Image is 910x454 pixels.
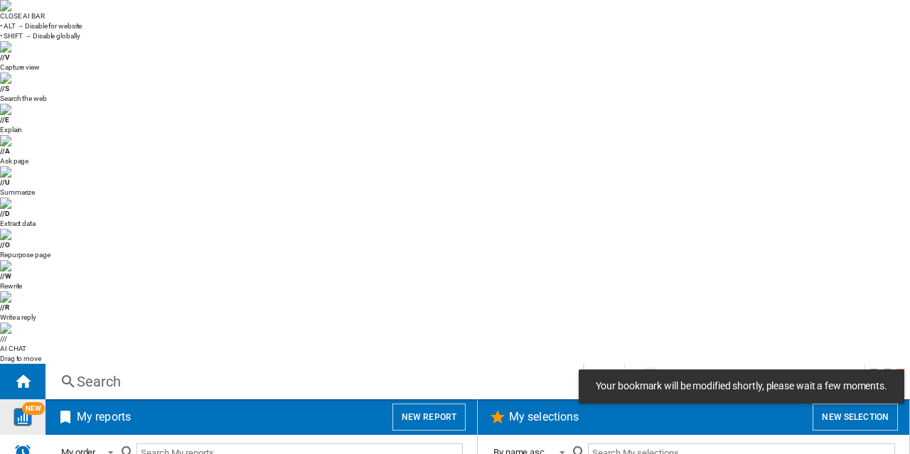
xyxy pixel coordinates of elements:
span: Your bookmark will be modified shortly, please wait a few moments. [591,379,892,394]
div: Search [77,372,546,391]
button: New report [392,404,466,431]
h2: My selections [506,404,582,431]
img: wise-card.svg [14,408,32,426]
button: New selection [813,404,898,431]
span: NEW [22,402,45,415]
h2: My reports [74,404,134,431]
